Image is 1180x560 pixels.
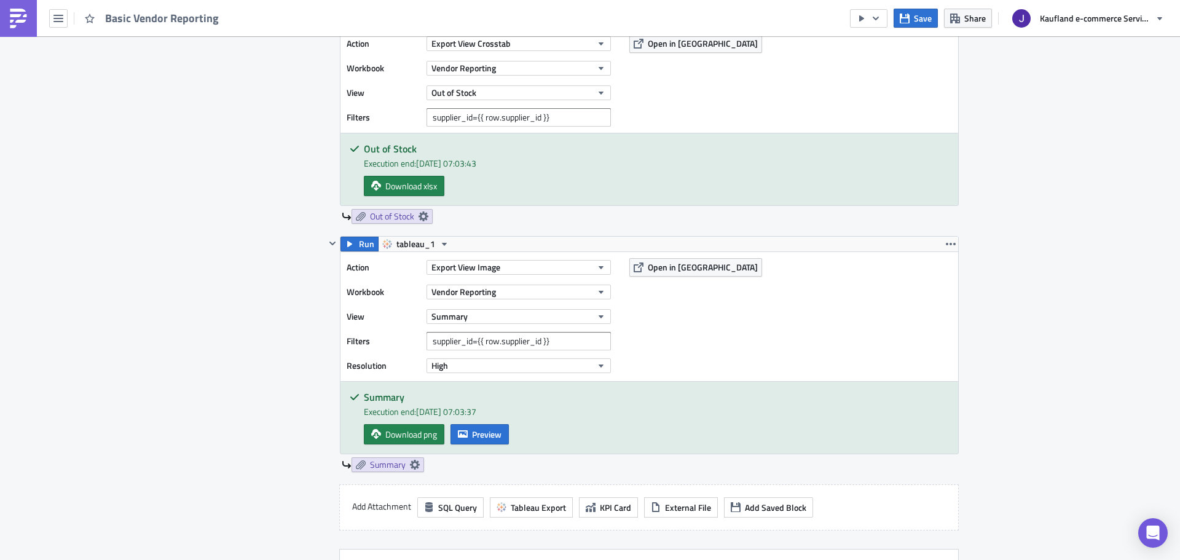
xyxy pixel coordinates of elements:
a: Out of Stock [352,209,433,224]
span: Open in [GEOGRAPHIC_DATA] [648,261,758,274]
a: Summary [352,457,424,472]
button: Hide content [325,236,340,251]
span: Vendor Reporting [431,61,496,74]
button: Run [340,237,379,251]
button: Kaufland e-commerce Services GmbH & Co. KG [1005,5,1171,32]
span: Download png [385,428,437,441]
span: Basic Vendor Reporting [105,11,220,25]
span: External File [665,501,711,514]
label: Resolution [347,357,420,375]
h5: Out of Stock [364,144,949,154]
button: Summary [427,309,611,324]
img: Avatar [1011,8,1032,29]
p: In diesem Bericht erhalten Sie Informationen zu Ihrer Performance in verschiedenen Themen, darunt... [5,45,587,55]
div: Execution end: [DATE] 07:03:43 [364,157,949,170]
h5: Summary [364,392,949,402]
label: Add Attachment [352,497,411,516]
button: Open in [GEOGRAPHIC_DATA] [629,34,762,53]
label: View [347,307,420,326]
label: Workbook [347,59,420,77]
label: Action [347,34,420,53]
span: Export View Crosstab [431,37,511,50]
p: Dieser Bericht soll Ihnen die Möglichkeit geben, Ihre Leistung bei uns besser zu verfolgen und di... [5,59,587,69]
a: Download xlsx [364,176,444,196]
span: Add Saved Block [745,501,806,514]
a: Download png [364,424,444,444]
span: Export View Image [431,261,500,274]
img: PushMetrics [9,9,28,28]
label: Action [347,258,420,277]
span: Open in [GEOGRAPHIC_DATA] [648,37,758,50]
span: Share [964,12,986,25]
button: Save [894,9,938,28]
span: Download xlsx [385,179,437,192]
label: Filters [347,108,420,127]
button: Export View Crosstab [427,36,611,51]
button: Add Saved Block [724,497,813,518]
div: Open Intercom Messenger [1138,518,1168,548]
button: High [427,358,611,373]
span: High [431,359,448,372]
span: Summary [431,310,468,323]
button: Out of Stock [427,85,611,100]
div: Execution end: [DATE] 07:03:37 [364,405,949,418]
button: Open in [GEOGRAPHIC_DATA] [629,258,762,277]
button: tableau_1 [378,237,454,251]
button: SQL Query [417,497,484,518]
p: Bitte antworten Sie nicht auf diese E-Mail. Sollten Sie Fragen zu den Berichten haben, wenden Sie... [5,86,587,96]
label: Workbook [347,283,420,301]
p: +++++++++English Version below +++++++++ [5,5,587,15]
span: Out of Stock [431,86,476,99]
span: Save [914,12,932,25]
button: Export View Image [427,260,611,275]
span: SQL Query [438,501,477,514]
span: Run [359,237,374,251]
label: Filters [347,332,420,350]
button: Preview [450,424,509,444]
p: Mit freundlichen Grüßen [5,100,587,109]
span: Preview [472,428,502,441]
p: anbei finden Sie das neue, wöchentliche “Vendor Reporting” mit Informationen auf Artikel-Ebene, d... [5,32,587,42]
p: Sehr geehrter Lieferant, [5,18,587,28]
span: Tableau Export [511,501,566,514]
span: tableau_1 [396,237,435,251]
button: KPI Card [579,497,638,518]
input: Filter1=Value1&... [427,332,611,350]
span: Kaufland e-commerce Services GmbH & Co. KG [1040,12,1150,25]
button: External File [644,497,718,518]
button: Vendor Reporting [427,285,611,299]
button: Share [944,9,992,28]
input: Filter1=Value1&... [427,108,611,127]
button: Vendor Reporting [427,61,611,76]
label: View [347,84,420,102]
span: Out of Stock [370,211,414,222]
span: Summary [370,459,406,470]
span: KPI Card [600,501,631,514]
button: Tableau Export [490,497,573,518]
span: Vendor Reporting [431,285,496,298]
